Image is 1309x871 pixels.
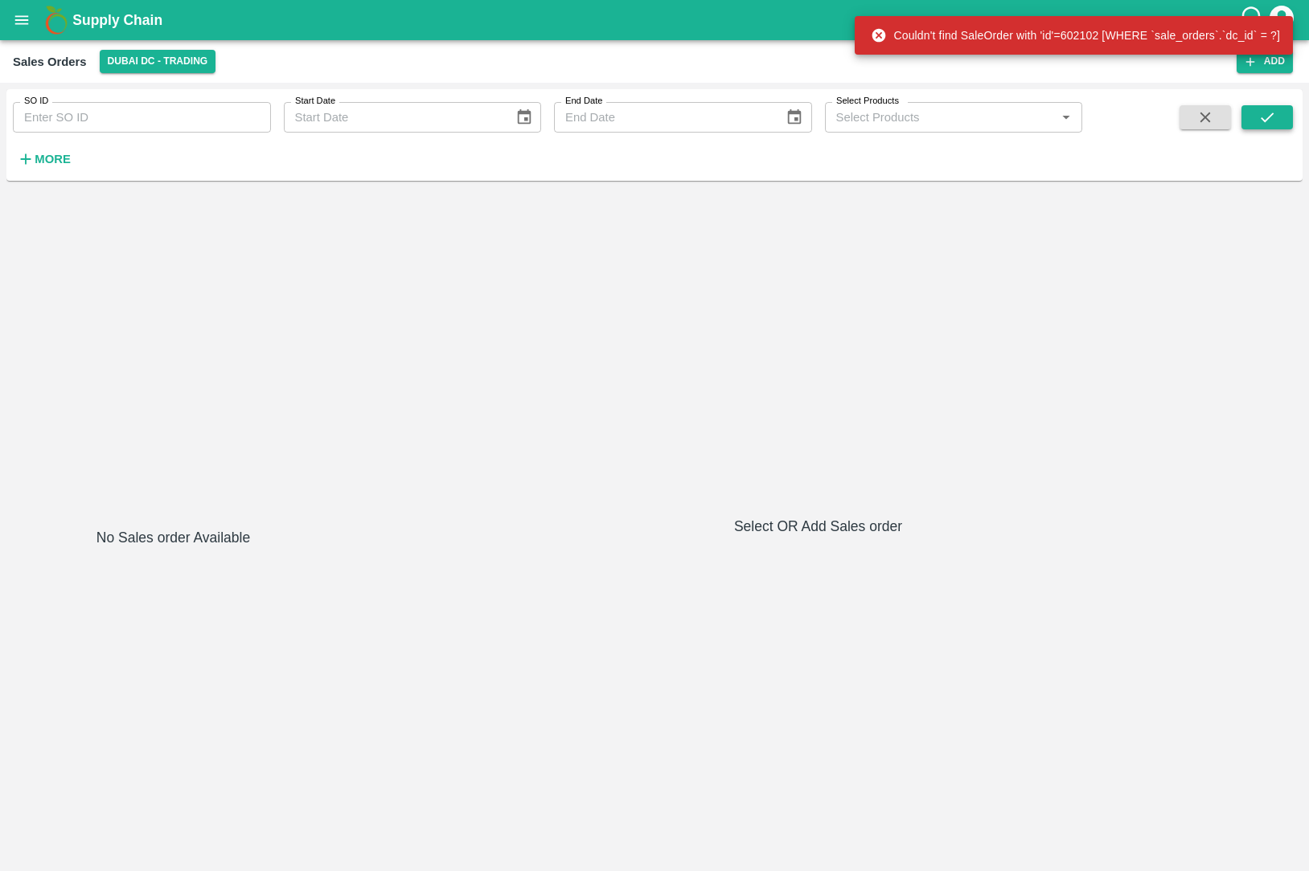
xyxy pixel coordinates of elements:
a: Supply Chain [72,9,1239,31]
button: More [13,145,75,173]
img: logo [40,4,72,36]
button: Choose date [509,102,540,133]
input: Start Date [284,102,503,133]
button: Add [1237,50,1293,73]
button: Open [1056,107,1077,128]
input: Select Products [830,107,1052,128]
label: Start Date [295,95,335,108]
div: Sales Orders [13,51,87,72]
button: Select DC [100,50,216,73]
label: Select Products [836,95,899,108]
div: Couldn't find SaleOrder with 'id'=602102 [WHERE `sale_orders`.`dc_id` = ?] [871,21,1280,50]
button: open drawer [3,2,40,39]
strong: More [35,153,71,166]
div: customer-support [1239,6,1267,35]
h6: Select OR Add Sales order [340,515,1296,538]
button: Choose date [779,102,810,133]
label: SO ID [24,95,48,108]
label: End Date [565,95,602,108]
input: Enter SO ID [13,102,271,133]
div: account of current user [1267,3,1296,37]
input: End Date [554,102,773,133]
h6: No Sales order Available [96,526,250,858]
b: Supply Chain [72,12,162,28]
